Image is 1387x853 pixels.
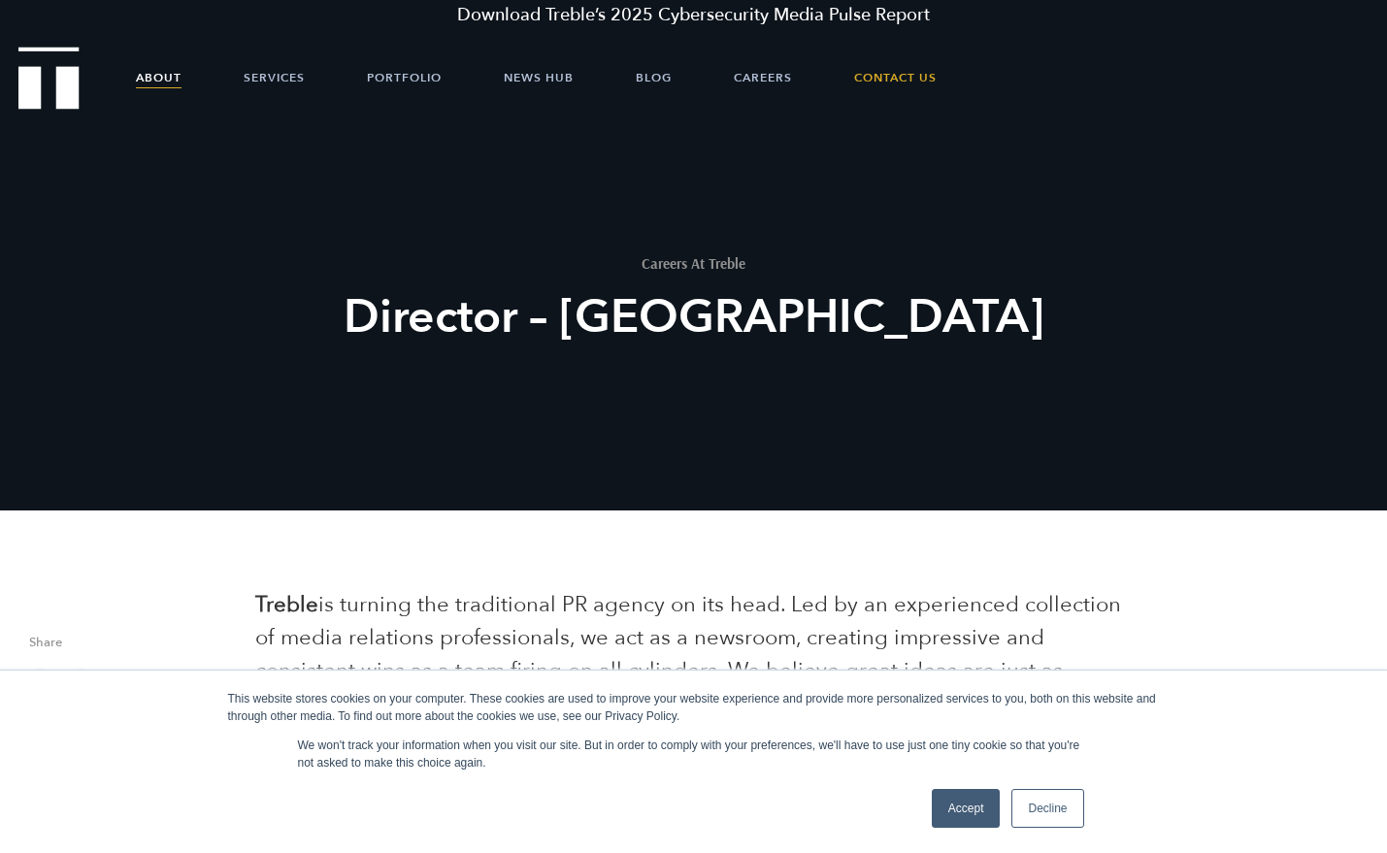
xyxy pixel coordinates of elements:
[367,49,442,107] a: Portfolio
[255,590,318,619] b: Treble
[244,49,305,107] a: Services
[636,49,672,107] a: Blog
[136,49,182,107] a: About
[932,789,1001,828] a: Accept
[734,49,792,107] a: Careers
[255,590,1128,817] span: is turning the traditional PR agency on its head. Led by an experienced collection of media relat...
[336,256,1052,271] h1: Careers At Treble
[18,47,80,109] img: Treble logo
[1011,789,1083,828] a: Decline
[19,49,78,108] a: Treble Homepage
[29,637,226,659] span: Share
[854,49,937,107] a: Contact Us
[336,287,1052,347] h2: Director – [GEOGRAPHIC_DATA]
[298,737,1090,771] p: We won't track your information when you visit our site. But in order to comply with your prefere...
[504,49,574,107] a: News Hub
[228,690,1160,725] div: This website stores cookies on your computer. These cookies are used to improve your website expe...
